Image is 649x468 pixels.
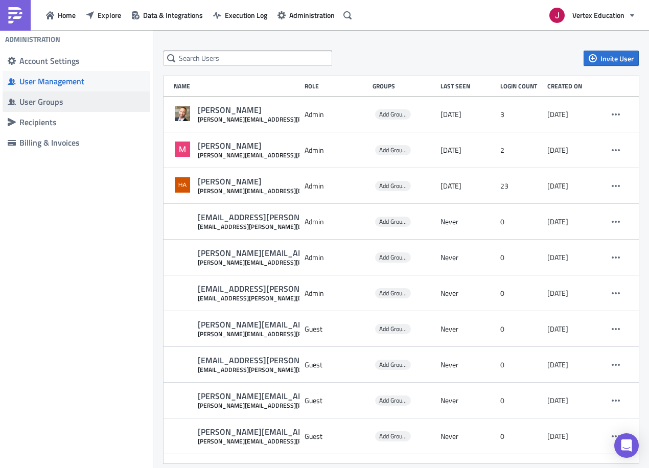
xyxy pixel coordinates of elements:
[98,10,121,20] span: Explore
[548,7,566,24] img: Avatar
[375,145,411,155] span: Add Groups
[198,248,458,259] div: [PERSON_NAME][EMAIL_ADDRESS][PERSON_NAME][DOMAIN_NAME]
[198,294,395,302] div: [EMAIL_ADDRESS][PERSON_NAME][DOMAIN_NAME]
[584,51,639,66] button: Invite User
[198,141,390,151] div: [PERSON_NAME]
[441,356,495,374] div: Never
[375,217,411,227] span: Add Groups
[500,213,542,231] div: 0
[379,324,408,334] span: Add Groups
[41,7,81,23] button: Home
[143,10,203,20] span: Data & Integrations
[198,105,390,115] div: [PERSON_NAME]
[379,288,408,298] span: Add Groups
[441,284,495,302] div: Never
[198,115,390,123] div: [PERSON_NAME][EMAIL_ADDRESS][PERSON_NAME][DOMAIN_NAME]
[441,110,461,119] time: 2024-10-14T15:10:02.709241
[305,391,367,410] div: Guest
[198,402,458,409] div: [PERSON_NAME][EMAIL_ADDRESS][PERSON_NAME][DOMAIN_NAME]
[19,76,145,86] div: User Management
[379,181,408,191] span: Add Groups
[500,82,542,90] div: Login Count
[305,356,367,374] div: Guest
[305,248,367,267] div: Admin
[198,355,395,366] div: [EMAIL_ADDRESS][PERSON_NAME][DOMAIN_NAME]
[174,82,299,90] div: Name
[441,146,461,155] time: 2025-08-05T14:28:22.153545
[500,391,542,410] div: 0
[500,248,542,267] div: 0
[164,51,332,66] input: Search Users
[547,217,568,226] time: 2023-08-28T10:17:00.619314
[198,259,458,266] div: [PERSON_NAME][EMAIL_ADDRESS][PERSON_NAME][DOMAIN_NAME]
[547,396,568,405] time: 2023-08-28T10:17:00.831582
[441,213,495,231] div: Never
[305,177,367,195] div: Admin
[225,10,267,20] span: Execution Log
[375,431,411,441] span: Add Groups
[379,360,408,369] span: Add Groups
[500,141,542,159] div: 2
[174,141,191,158] img: Avatar
[208,7,272,23] button: Execution Log
[547,146,568,155] time: 2023-08-28T10:17:00.535470
[441,82,495,90] div: Last Seen
[373,82,435,90] div: Groups
[305,141,367,159] div: Admin
[19,117,145,127] div: Recipients
[441,391,495,410] div: Never
[305,82,367,90] div: Role
[7,7,24,24] img: PushMetrics
[198,330,458,338] div: [PERSON_NAME][EMAIL_ADDRESS][PERSON_NAME][DOMAIN_NAME]
[198,212,395,223] div: [EMAIL_ADDRESS][PERSON_NAME][DOMAIN_NAME]
[5,35,60,44] h4: Administration
[375,252,411,263] span: Add Groups
[81,7,126,23] button: Explore
[174,105,191,122] img: Avatar
[375,109,411,120] span: Add Groups
[305,284,367,302] div: Admin
[379,217,408,226] span: Add Groups
[547,324,568,334] time: 2023-08-28T10:17:00.740691
[305,320,367,338] div: Guest
[375,395,411,406] span: Add Groups
[547,432,568,441] time: 2023-08-28T10:17:00.853280
[547,181,568,191] time: 2023-08-28T10:17:00.563706
[547,360,568,369] time: 2023-08-28T10:17:00.806010
[547,289,568,298] time: 2023-08-28T10:17:00.717143
[305,427,367,446] div: Guest
[305,213,367,231] div: Admin
[379,431,408,441] span: Add Groups
[543,4,641,27] button: Vertex Education
[198,366,395,373] div: [EMAIL_ADDRESS][PERSON_NAME][DOMAIN_NAME]
[272,7,340,23] button: Administration
[305,105,367,124] div: Admin
[375,360,411,370] span: Add Groups
[441,320,495,338] div: Never
[500,356,542,374] div: 0
[58,10,76,20] span: Home
[126,7,208,23] button: Data & Integrations
[379,145,408,155] span: Add Groups
[19,137,145,148] div: Billing & Invoices
[198,284,395,294] div: [EMAIL_ADDRESS][PERSON_NAME][DOMAIN_NAME]
[198,391,458,402] div: [PERSON_NAME][EMAIL_ADDRESS][PERSON_NAME][DOMAIN_NAME]
[198,427,458,437] div: [PERSON_NAME][EMAIL_ADDRESS][PERSON_NAME][DOMAIN_NAME]
[614,433,639,458] div: Open Intercom Messenger
[198,319,458,330] div: [PERSON_NAME][EMAIL_ADDRESS][PERSON_NAME][DOMAIN_NAME]
[379,109,408,119] span: Add Groups
[500,105,542,124] div: 3
[198,187,343,195] div: [PERSON_NAME][EMAIL_ADDRESS][DOMAIN_NAME]
[500,284,542,302] div: 0
[572,10,624,20] span: Vertex Education
[547,253,568,262] time: 2023-08-28T10:17:00.647014
[441,181,461,191] time: 2025-08-04T18:20:05.862538
[375,288,411,298] span: Add Groups
[441,248,495,267] div: Never
[600,53,634,64] span: Invite User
